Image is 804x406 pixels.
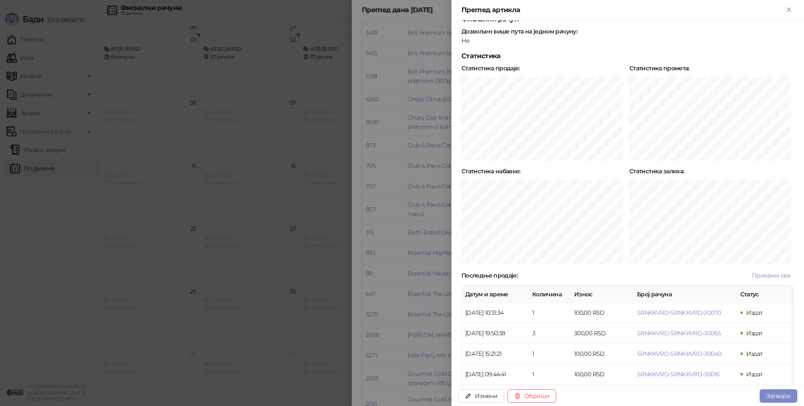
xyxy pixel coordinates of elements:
strong: Статистика залиха : [629,167,684,175]
div: Не [461,37,795,44]
td: 1 [529,303,571,323]
td: 100,00 RSD [571,344,634,364]
strong: Последње продаје : [461,272,518,279]
td: 100,00 RSD [571,303,634,323]
button: Измени [458,389,504,403]
td: 1 [529,344,571,364]
th: Датум и време [462,286,529,303]
strong: Статистика продаје : [461,64,520,72]
th: Број рачуна [634,286,737,303]
span: Издат [746,329,763,337]
div: Преглед артикла [461,5,784,15]
button: Затвори [760,389,797,403]
strong: Статистика промета : [629,64,689,72]
button: Прикажи све [748,270,794,280]
td: 3 [529,323,571,344]
td: [DATE] 19:50:38 [462,323,529,344]
td: 100,00 RSD [571,385,634,405]
td: [DATE] 15:21:21 [462,344,529,364]
td: [DATE] 10:31:34 [462,303,529,323]
span: Издат [746,350,763,357]
button: SRNKKVRD-SRNKKVRD-30065 [637,329,721,337]
button: Close [784,5,794,15]
h5: Статистика [461,51,794,61]
strong: Статистика набавке : [461,167,521,175]
button: Обриши [508,389,556,403]
strong: Дозвољен више пута на једном рачуну : [461,28,577,35]
th: Износ [571,286,634,303]
span: Издат [746,370,763,378]
button: SRNKKVRD-SRNKKVRD-30070 [637,309,721,316]
td: [DATE] 19:22:58 [462,385,529,405]
th: Количина [529,286,571,303]
button: SRNKKVRD-SRNKKVRD-30016 [637,370,719,378]
span: Издат [746,309,763,316]
td: 1 [529,385,571,405]
button: SRNKKVRD-SRNKKVRD-30040 [637,350,721,357]
td: [DATE] 09:44:41 [462,364,529,385]
td: 100,00 RSD [571,364,634,385]
td: 1 [529,364,571,385]
td: 300,00 RSD [571,323,634,344]
span: Прикажи све [752,272,791,279]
